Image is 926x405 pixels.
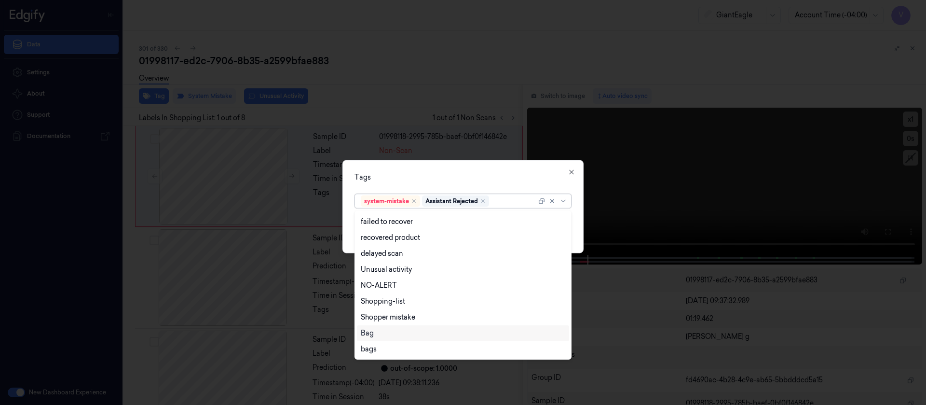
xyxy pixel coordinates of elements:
[361,344,377,354] div: bags
[361,265,412,275] div: Unusual activity
[361,328,374,338] div: Bag
[354,172,572,182] div: Tags
[480,198,486,204] div: Remove ,Assistant Rejected
[361,312,415,322] div: Shopper mistake
[425,196,478,205] div: Assistant Rejected
[361,233,420,243] div: recovered product
[364,196,409,205] div: system-mistake
[361,249,403,259] div: delayed scan
[361,217,413,227] div: failed to recover
[361,280,397,291] div: NO-ALERT
[361,296,405,307] div: Shopping-list
[411,198,417,204] div: Remove ,system-mistake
